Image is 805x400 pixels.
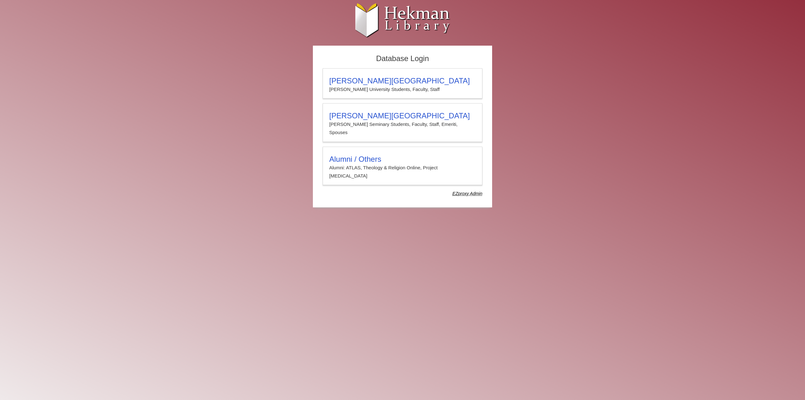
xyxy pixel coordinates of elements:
[329,155,476,180] summary: Alumni / OthersAlumni: ATLAS, Theology & Religion Online, Project [MEDICAL_DATA]
[329,164,476,180] p: Alumni: ATLAS, Theology & Religion Online, Project [MEDICAL_DATA]
[323,68,482,99] a: [PERSON_NAME][GEOGRAPHIC_DATA][PERSON_NAME] University Students, Faculty, Staff
[329,111,476,120] h3: [PERSON_NAME][GEOGRAPHIC_DATA]
[329,120,476,137] p: [PERSON_NAME] Seminary Students, Faculty, Staff, Emeriti, Spouses
[329,155,476,164] h3: Alumni / Others
[319,52,486,65] h2: Database Login
[452,191,482,196] dfn: Use Alumni login
[329,76,476,85] h3: [PERSON_NAME][GEOGRAPHIC_DATA]
[329,85,476,93] p: [PERSON_NAME] University Students, Faculty, Staff
[323,103,482,142] a: [PERSON_NAME][GEOGRAPHIC_DATA][PERSON_NAME] Seminary Students, Faculty, Staff, Emeriti, Spouses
